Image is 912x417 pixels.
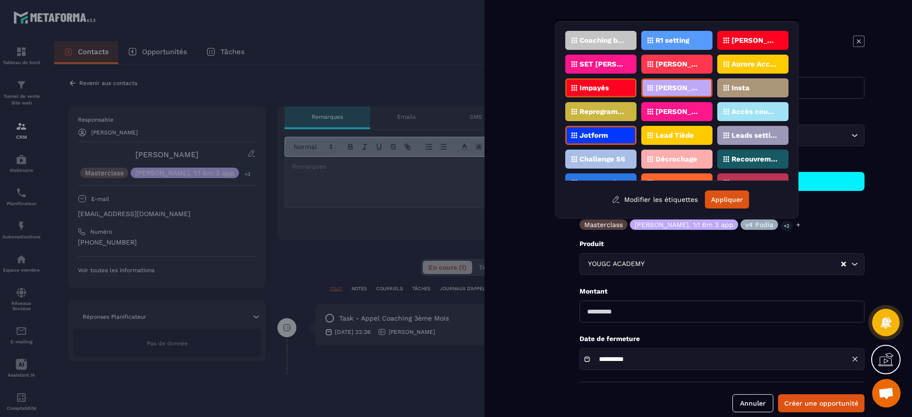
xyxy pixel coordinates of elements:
[579,239,864,248] p: Produit
[579,85,609,91] p: Impayés
[605,191,705,208] button: Modifier les étiquettes
[579,156,625,162] p: Challenge S6
[579,37,626,44] p: Coaching book
[731,132,778,139] p: Leads setting
[584,221,623,228] p: Masterclass
[731,37,778,44] p: [PERSON_NAME]
[731,85,750,91] p: Insta
[646,259,840,269] input: Search for option
[655,108,702,115] p: [PERSON_NAME]. 1:1 6m 3app.
[872,379,901,408] div: Ouvrir le chat
[731,108,778,115] p: Accès coupés ✖️
[579,132,608,139] p: Jotform
[579,61,626,67] p: SET [PERSON_NAME]
[841,261,846,268] button: Clear Selected
[655,156,697,162] p: Décrochage
[655,85,702,91] p: [PERSON_NAME]. 1:1 6m 3 app
[579,334,864,343] p: Date de fermeture
[705,190,749,208] button: Appliquer
[635,221,733,228] p: [PERSON_NAME]. 1:1 6m 3 app
[655,61,702,67] p: [PERSON_NAME]. 1:1 6m 3app
[778,394,864,412] button: Créer une opportunité
[579,253,864,275] div: Search for option
[731,180,771,186] p: SET Manon
[732,394,773,412] button: Annuler
[655,180,665,186] p: R2
[579,108,626,115] p: Reprogrammé
[579,180,626,186] p: Aucunes données
[655,37,689,44] p: R1 setting
[731,156,778,162] p: Recouvrement
[586,259,646,269] span: YOUGC ACADEMY
[745,221,773,228] p: v4 Podia
[780,221,793,231] p: +2
[579,287,864,296] p: Montant
[731,61,778,67] p: Aurore Acc. 1:1 6m 3app.
[655,132,694,139] p: Lead Tiède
